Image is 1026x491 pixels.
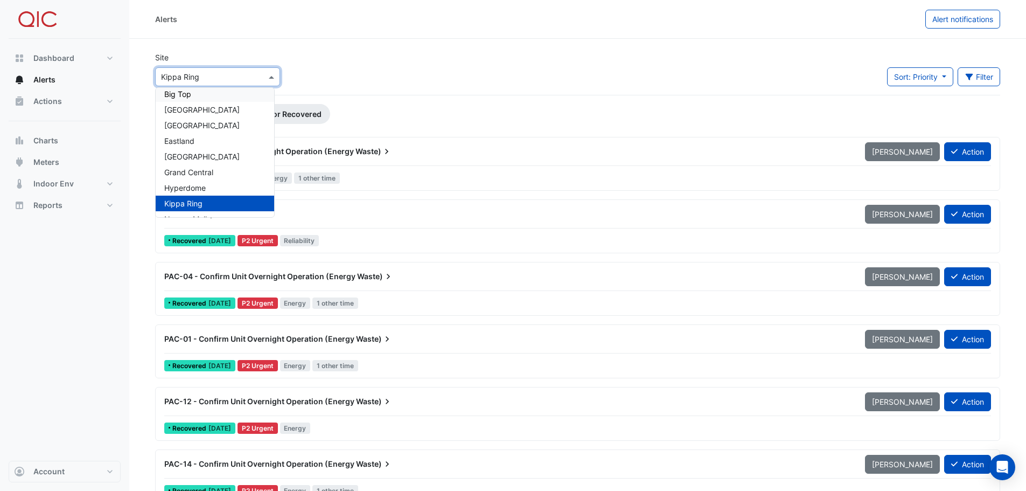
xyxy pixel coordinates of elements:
span: PAC-01 - Confirm Unit Overnight Operation (Energy [164,334,354,343]
div: Open Intercom Messenger [989,454,1015,480]
span: Waste) [356,334,393,344]
div: P2 Urgent [238,360,278,371]
span: [PERSON_NAME] [872,210,933,219]
span: Meters [33,157,59,168]
span: Waste) [355,146,392,157]
button: Filter [958,67,1001,86]
ng-dropdown-panel: Options list [155,87,275,218]
span: Hyperdome [164,183,206,192]
button: Action [944,205,991,224]
span: Recovered [172,425,208,432]
button: [PERSON_NAME] [865,330,940,349]
button: Action [944,142,991,161]
span: 1 other time [312,298,358,309]
span: [PERSON_NAME] [872,335,933,344]
button: Action [944,455,991,474]
button: Charts [9,130,121,151]
span: Waste) [357,271,394,282]
span: [GEOGRAPHIC_DATA] [164,105,240,114]
span: Big Top [164,89,191,99]
span: [PERSON_NAME] [872,272,933,281]
span: Recovered [172,363,208,369]
label: Site [155,52,169,63]
span: Energy [280,423,311,434]
span: PAC-12 - Confirm Unit Overnight Operation (Energy [164,397,354,406]
button: Indoor Env [9,173,121,195]
button: Action [944,330,991,349]
button: Action [944,392,991,411]
button: [PERSON_NAME] [865,142,940,161]
span: Alert notifications [932,15,993,24]
app-icon: Indoor Env [14,178,25,189]
button: Alerts [9,69,121,91]
span: Wed 16-Jul-2025 11:00 AEST [208,237,231,245]
span: PAC-04 - Confirm Unit Overnight Operation (Energy [164,272,355,281]
button: [PERSON_NAME] [865,392,940,411]
span: Waste) [356,396,393,407]
span: Energy [280,298,311,309]
span: Sat 12-Apr-2025 00:00 AEST [208,362,231,370]
div: P2 Urgent [238,298,278,309]
a: Seen or Recovered [244,104,330,124]
span: Grand Central [164,168,213,177]
span: Energy [280,360,311,371]
span: [PERSON_NAME] [872,147,933,156]
span: Kippa Ring [164,199,203,208]
span: Energy [262,172,292,184]
button: [PERSON_NAME] [865,205,940,224]
span: 1 other time [294,172,340,184]
button: Action [944,267,991,286]
div: Alerts [155,13,177,25]
span: Alerts [33,74,55,85]
button: Actions [9,91,121,112]
button: [PERSON_NAME] [865,455,940,474]
app-icon: Charts [14,135,25,146]
button: Dashboard [9,47,121,69]
div: P2 Urgent [238,423,278,434]
span: Account [33,466,65,477]
button: [PERSON_NAME] [865,267,940,286]
span: Reports [33,200,62,211]
span: Charts [33,135,58,146]
app-icon: Reports [14,200,25,211]
span: Eastland [164,136,194,146]
span: Dashboard [33,53,74,64]
span: [PERSON_NAME] [872,460,933,469]
span: [PERSON_NAME] [872,397,933,406]
span: Recovered [172,238,208,244]
app-icon: Alerts [14,74,25,85]
span: Nerang Mall [164,215,207,224]
app-icon: Meters [14,157,25,168]
span: [GEOGRAPHIC_DATA] [164,121,240,130]
span: Reliability [280,235,319,246]
app-icon: Actions [14,96,25,107]
span: Waste) [356,459,393,469]
span: Recovered [172,300,208,307]
app-icon: Dashboard [14,53,25,64]
span: Fri 04-Apr-2025 00:00 AEST [208,424,231,432]
button: Alert notifications [925,10,1000,29]
span: 1 other time [312,360,358,371]
span: [GEOGRAPHIC_DATA] [164,152,240,161]
div: P2 Urgent [238,235,278,246]
button: Sort: Priority [887,67,953,86]
button: Account [9,461,121,482]
img: Company Logo [13,9,61,30]
button: Meters [9,151,121,173]
span: Sort: Priority [894,72,938,81]
span: Actions [33,96,62,107]
button: Reports [9,195,121,216]
span: PAC-14 - Confirm Unit Overnight Operation (Energy [164,459,354,468]
span: Sun 13-Apr-2025 21:01 AEST [208,299,231,307]
span: Indoor Env [33,178,74,189]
